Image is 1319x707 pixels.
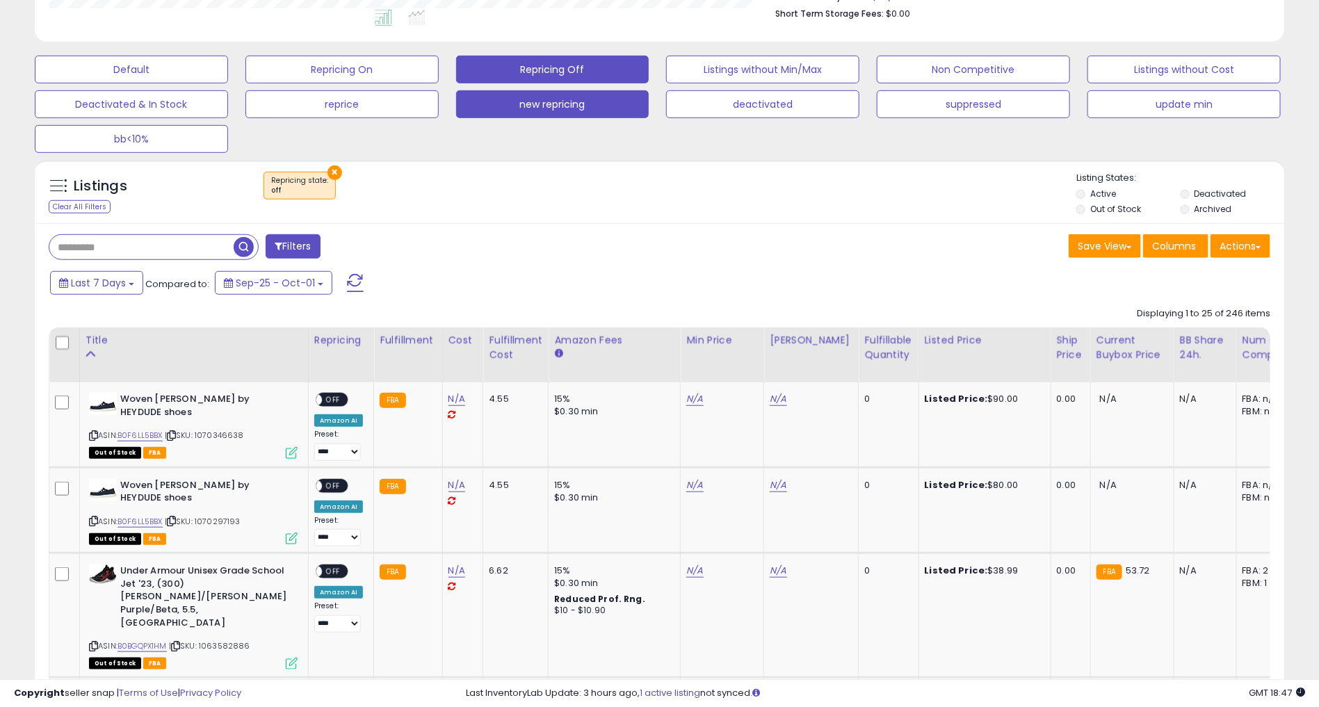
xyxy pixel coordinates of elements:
[554,348,563,360] small: Amazon Fees.
[640,686,700,699] a: 1 active listing
[1243,479,1288,491] div: FBA: n/a
[314,601,363,632] div: Preset:
[1180,564,1226,577] div: N/A
[489,479,537,491] div: 4.55
[14,687,241,700] div: seller snap | |
[864,479,907,491] div: 0
[1243,491,1288,504] div: FBM: n/a
[1152,239,1196,253] span: Columns
[314,501,363,513] div: Amazon AI
[1243,333,1293,362] div: Num of Comp.
[314,586,363,599] div: Amazon AI
[35,56,228,83] button: Default
[925,564,1040,577] div: $38.99
[1097,564,1122,580] small: FBA
[89,479,298,544] div: ASIN:
[89,658,141,669] span: All listings that are currently out of stock and unavailable for purchase on Amazon
[925,392,988,405] b: Listed Price:
[666,90,859,118] button: deactivated
[1057,393,1080,405] div: 0.00
[89,447,141,459] span: All listings that are currently out of stock and unavailable for purchase on Amazon
[489,333,542,362] div: Fulfillment Cost
[49,200,111,213] div: Clear All Filters
[554,593,645,605] b: Reduced Prof. Rng.
[770,333,852,348] div: [PERSON_NAME]
[245,90,439,118] button: reprice
[925,478,988,491] b: Listed Price:
[1069,234,1141,258] button: Save View
[380,564,405,580] small: FBA
[1243,564,1288,577] div: FBA: 2
[143,447,167,459] span: FBA
[1211,234,1270,258] button: Actions
[89,393,298,457] div: ASIN:
[245,56,439,83] button: Repricing On
[925,393,1040,405] div: $90.00
[554,564,670,577] div: 15%
[89,479,117,501] img: 415yyu-IKJL._SL40_.jpg
[89,564,117,584] img: 41nWTPM2NsL._SL40_.jpg
[145,277,209,291] span: Compared to:
[448,478,465,492] a: N/A
[1137,307,1270,320] div: Displaying 1 to 25 of 246 items
[1057,333,1085,362] div: Ship Price
[686,478,703,492] a: N/A
[89,393,117,415] img: 415yyu-IKJL._SL40_.jpg
[1195,203,1232,215] label: Archived
[686,392,703,406] a: N/A
[1126,564,1150,577] span: 53.72
[489,393,537,405] div: 4.55
[770,392,786,406] a: N/A
[35,125,228,153] button: bb<10%
[686,333,758,348] div: Min Price
[266,234,320,259] button: Filters
[74,177,127,196] h5: Listings
[380,479,405,494] small: FBA
[554,577,670,590] div: $0.30 min
[877,56,1070,83] button: Non Competitive
[925,479,1040,491] div: $80.00
[1097,333,1168,362] div: Current Buybox Price
[1180,333,1231,362] div: BB Share 24h.
[118,640,167,652] a: B0BGQPX1HM
[1249,686,1305,699] span: 2025-10-9 18:47 GMT
[271,175,328,196] span: Repricing state :
[466,687,1305,700] div: Last InventoryLab Update: 3 hours ago, not synced.
[50,271,143,295] button: Last 7 Days
[215,271,332,295] button: Sep-25 - Oct-01
[169,640,250,651] span: | SKU: 1063582886
[120,479,289,508] b: Woven [PERSON_NAME] by HEYDUDE shoes
[1057,564,1080,577] div: 0.00
[864,393,907,405] div: 0
[1100,478,1117,491] span: N/A
[322,566,344,578] span: OFF
[877,90,1070,118] button: suppressed
[1180,393,1226,405] div: N/A
[554,393,670,405] div: 15%
[1087,56,1281,83] button: Listings without Cost
[1091,188,1117,200] label: Active
[271,186,328,195] div: off
[448,392,465,406] a: N/A
[554,405,670,418] div: $0.30 min
[1087,90,1281,118] button: update min
[1057,479,1080,491] div: 0.00
[118,430,163,441] a: B0F6LL5BBX
[322,394,344,406] span: OFF
[775,8,884,19] b: Short Term Storage Fees:
[456,56,649,83] button: Repricing Off
[554,491,670,504] div: $0.30 min
[314,516,363,546] div: Preset:
[119,686,178,699] a: Terms of Use
[1243,577,1288,590] div: FBM: 1
[165,516,241,527] span: | SKU: 1070297193
[1076,172,1284,185] p: Listing States:
[14,686,65,699] strong: Copyright
[314,333,368,348] div: Repricing
[864,564,907,577] div: 0
[314,414,363,427] div: Amazon AI
[1143,234,1208,258] button: Columns
[925,564,988,577] b: Listed Price:
[35,90,228,118] button: Deactivated & In Stock
[180,686,241,699] a: Privacy Policy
